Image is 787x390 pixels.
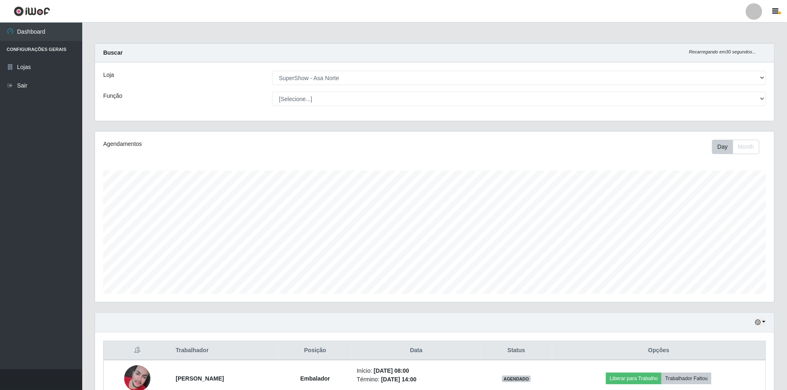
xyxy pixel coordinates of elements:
th: Data [352,341,481,360]
time: [DATE] 14:00 [381,376,417,383]
span: AGENDADO [502,376,531,382]
button: Day [712,140,733,154]
strong: Embalador [300,375,330,382]
i: Recarregando em 30 segundos... [689,49,756,54]
img: CoreUI Logo [14,6,50,16]
th: Trabalhador [171,341,278,360]
th: Status [481,341,552,360]
div: Toolbar with button groups [712,140,766,154]
strong: Buscar [103,49,123,56]
button: Trabalhador Faltou [662,373,711,384]
th: Opções [552,341,766,360]
li: Término: [357,375,476,384]
button: Month [733,140,759,154]
label: Função [103,92,123,100]
th: Posição [278,341,352,360]
div: Agendamentos [103,140,372,148]
div: First group [712,140,759,154]
strong: [PERSON_NAME] [176,375,224,382]
li: Início: [357,367,476,375]
button: Liberar para Trabalho [606,373,662,384]
time: [DATE] 08:00 [374,367,409,374]
label: Loja [103,71,114,79]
